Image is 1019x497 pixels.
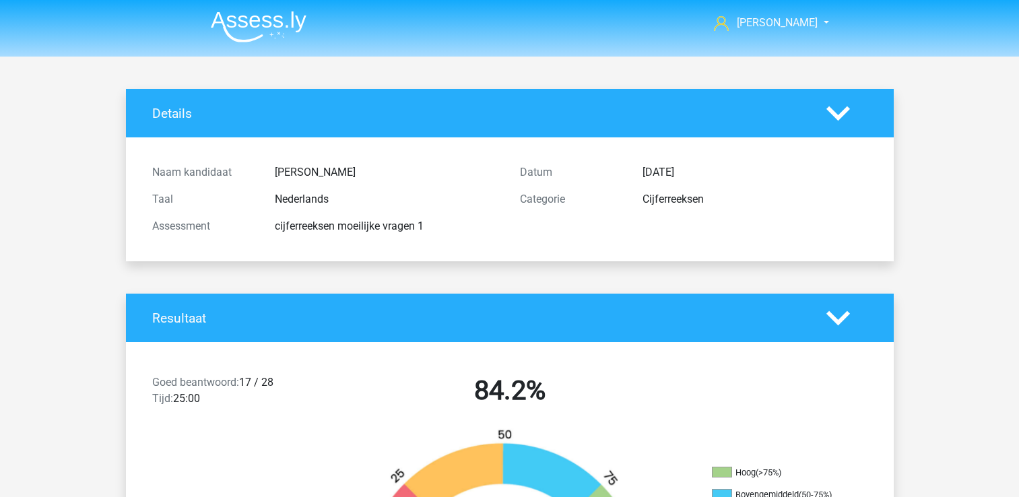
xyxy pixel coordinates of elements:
[709,15,819,31] a: [PERSON_NAME]
[142,374,326,412] div: 17 / 28 25:00
[737,16,818,29] span: [PERSON_NAME]
[336,374,684,407] h2: 84.2%
[142,164,265,180] div: Naam kandidaat
[152,106,806,121] h4: Details
[152,376,239,389] span: Goed beantwoord:
[632,191,878,207] div: Cijferreeksen
[265,164,510,180] div: [PERSON_NAME]
[510,191,632,207] div: Categorie
[142,191,265,207] div: Taal
[265,191,510,207] div: Nederlands
[632,164,878,180] div: [DATE]
[265,218,510,234] div: cijferreeksen moeilijke vragen 1
[152,310,806,326] h4: Resultaat
[211,11,306,42] img: Assessly
[510,164,632,180] div: Datum
[756,467,781,477] div: (>75%)
[712,467,847,479] li: Hoog
[152,392,173,405] span: Tijd:
[142,218,265,234] div: Assessment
